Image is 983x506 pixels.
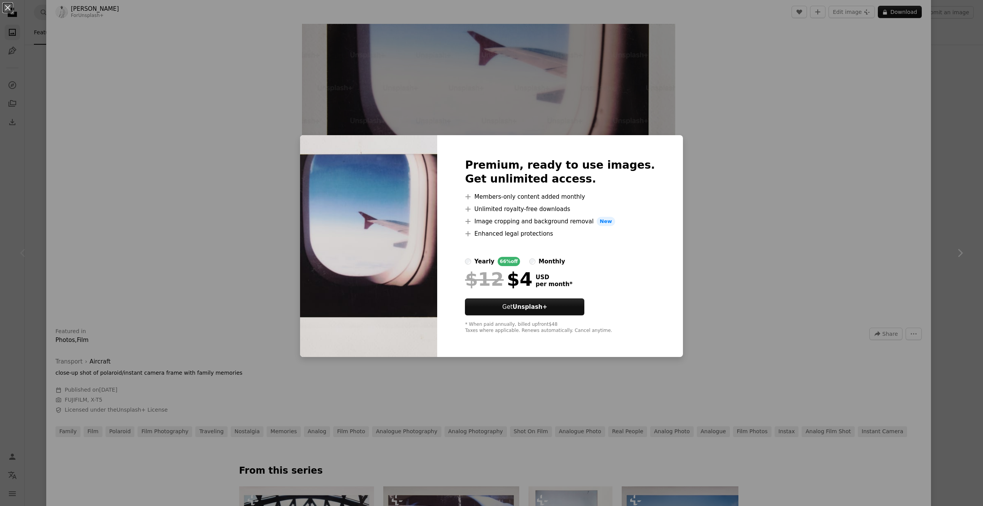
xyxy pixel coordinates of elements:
[465,258,471,265] input: yearly66%off
[465,269,532,289] div: $4
[513,303,547,310] strong: Unsplash+
[465,229,655,238] li: Enhanced legal protections
[465,204,655,214] li: Unlimited royalty-free downloads
[474,257,494,266] div: yearly
[465,217,655,226] li: Image cropping and background removal
[538,257,565,266] div: monthly
[535,274,572,281] span: USD
[465,298,584,315] button: GetUnsplash+
[597,217,615,226] span: New
[465,322,655,334] div: * When paid annually, billed upfront $48 Taxes where applicable. Renews automatically. Cancel any...
[465,158,655,186] h2: Premium, ready to use images. Get unlimited access.
[465,269,503,289] span: $12
[535,281,572,288] span: per month *
[465,192,655,201] li: Members-only content added monthly
[498,257,520,266] div: 66% off
[529,258,535,265] input: monthly
[300,135,437,357] img: premium_photo-1750075345490-1d9d908215c3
